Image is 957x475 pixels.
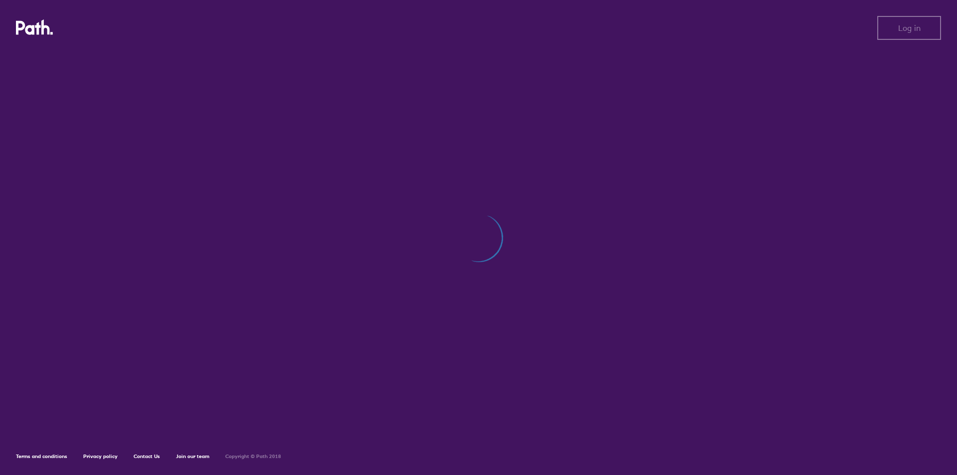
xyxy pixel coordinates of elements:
[176,453,209,460] a: Join our team
[16,453,67,460] a: Terms and conditions
[225,454,281,460] h6: Copyright © Path 2018
[877,16,941,40] button: Log in
[898,23,921,32] span: Log in
[83,453,118,460] a: Privacy policy
[134,453,160,460] a: Contact Us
